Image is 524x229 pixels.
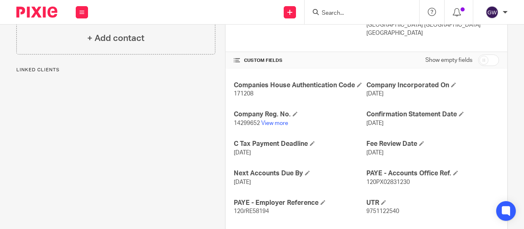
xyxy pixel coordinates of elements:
span: 9751122540 [366,209,399,214]
h4: Company Incorporated On [366,81,499,90]
span: [DATE] [366,150,384,156]
h4: Next Accounts Due By [234,169,366,178]
h4: PAYE - Accounts Office Ref. [366,169,499,178]
img: svg%3E [486,6,499,19]
h4: CUSTOM FIELDS [234,57,366,64]
span: [DATE] [234,179,251,185]
label: Show empty fields [425,56,472,64]
span: 171208 [234,91,253,97]
h4: Companies House Authentication Code [234,81,366,90]
h4: Company Reg. No. [234,110,366,119]
span: 120PX02831230 [366,179,410,185]
p: Linked clients [16,67,215,73]
span: [DATE] [366,91,384,97]
h4: Fee Review Date [366,140,499,148]
h4: + Add contact [87,32,145,45]
a: View more [261,120,288,126]
h4: UTR [366,199,499,207]
span: [DATE] [234,150,251,156]
h4: C Tax Payment Deadline [234,140,366,148]
p: [GEOGRAPHIC_DATA] [366,29,499,37]
img: Pixie [16,7,57,18]
span: 14299652 [234,120,260,126]
h4: Confirmation Statement Date [366,110,499,119]
input: Search [321,10,395,17]
h4: PAYE - Employer Reference [234,199,366,207]
span: 120/RE58194 [234,209,269,214]
span: [DATE] [366,120,384,126]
